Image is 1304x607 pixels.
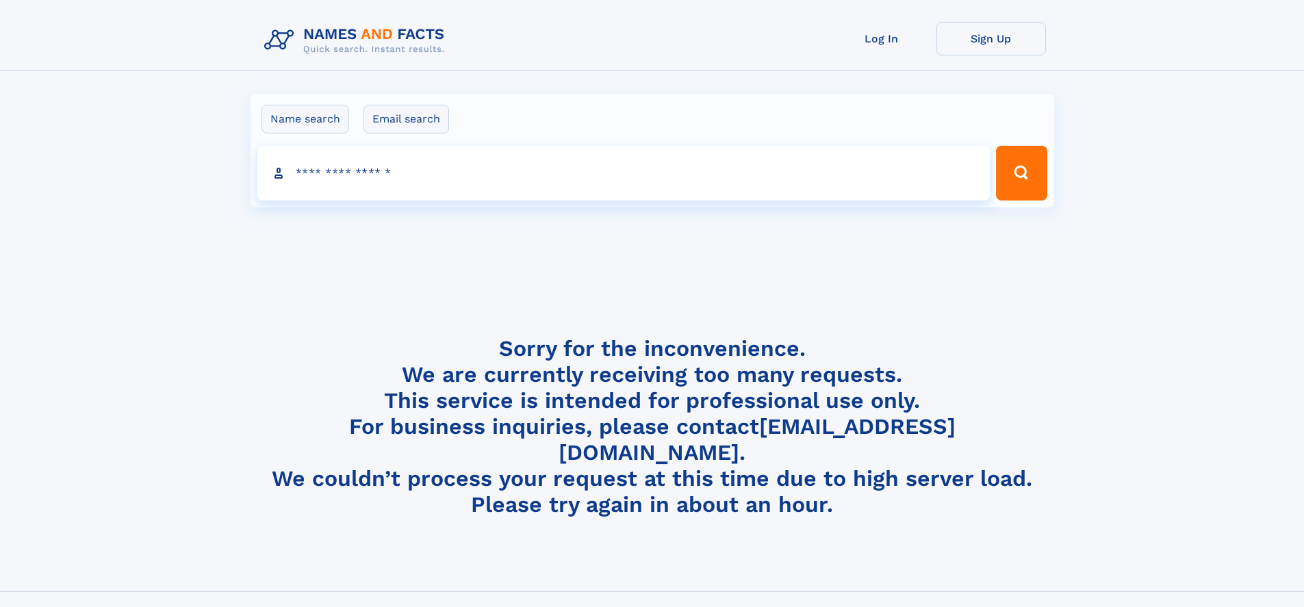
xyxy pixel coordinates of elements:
[827,22,936,55] a: Log In
[996,146,1047,201] button: Search Button
[559,413,956,465] a: [EMAIL_ADDRESS][DOMAIN_NAME]
[259,335,1046,518] h4: Sorry for the inconvenience. We are currently receiving too many requests. This service is intend...
[936,22,1046,55] a: Sign Up
[261,105,349,133] label: Name search
[259,22,456,59] img: Logo Names and Facts
[257,146,990,201] input: search input
[363,105,449,133] label: Email search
